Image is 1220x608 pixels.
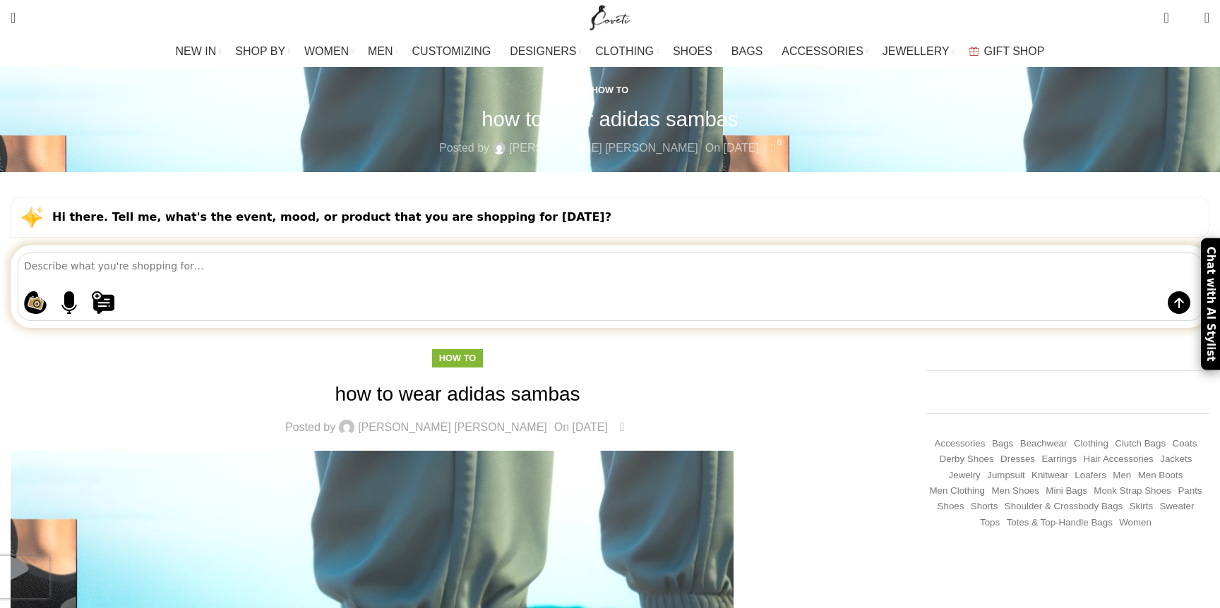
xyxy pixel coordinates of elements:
a: Jumpsuit (155 items) [987,469,1024,482]
a: Monk strap shoes (262 items) [1094,485,1171,498]
a: Sweater (244 items) [1160,500,1195,513]
h1: how to wear adidas sambas [11,380,904,408]
a: SHOP BY [235,37,290,66]
a: Clutch Bags (155 items) [1115,437,1166,451]
a: NEW IN [176,37,222,66]
a: [PERSON_NAME] [PERSON_NAME] [509,139,698,157]
span: MEN [368,44,393,58]
span: BAGS [731,44,762,58]
a: Pants (1,359 items) [1178,485,1202,498]
a: CUSTOMIZING [412,37,496,66]
a: Derby shoes (233 items) [940,453,994,466]
a: ACCESSORIES [782,37,868,66]
span: ACCESSORIES [782,44,863,58]
a: Beachwear (451 items) [1020,437,1067,451]
a: Coats (417 items) [1173,437,1197,451]
a: Site logo [587,11,634,23]
img: author-avatar [493,142,506,154]
span: SHOES [673,44,712,58]
time: On [DATE] [554,421,608,433]
a: Shoes (294 items) [938,500,964,513]
a: Jackets (1,198 items) [1160,453,1192,466]
a: Bags (1,744 items) [992,437,1013,451]
a: Tops (2,988 items) [980,516,1000,530]
span: Posted by [285,422,335,433]
a: Mini Bags (367 items) [1046,485,1087,498]
a: WOMEN [304,37,354,66]
a: Men Clothing (418 items) [929,485,985,498]
a: Earrings (184 items) [1041,453,1077,466]
a: Loafers (193 items) [1075,469,1106,482]
a: Men (1,906 items) [1113,469,1131,482]
a: How to [439,353,476,363]
span: GIFT SHOP [984,44,1045,58]
a: 0 [766,139,781,157]
a: Search [4,4,23,32]
span: JEWELLERY [883,44,950,58]
span: CLOTHING [595,44,654,58]
a: Skirts (1,049 items) [1130,500,1153,513]
div: Main navigation [4,37,1216,66]
span: 0 [623,417,634,427]
a: Accessories (745 items) [935,437,986,451]
a: Dresses (9,680 items) [1000,453,1035,466]
span: NEW IN [176,44,217,58]
h1: how to wear adidas sambas [482,107,738,131]
a: DESIGNERS [510,37,581,66]
a: Clothing (18,681 items) [1074,437,1108,451]
img: GiftBag [969,47,979,56]
span: SHOP BY [235,44,285,58]
span: Posted by [439,139,489,157]
img: author-avatar [339,420,354,435]
a: Shorts (322 items) [971,500,998,513]
a: CLOTHING [595,37,659,66]
a: JEWELLERY [883,37,955,66]
a: 0 [1156,4,1176,32]
a: [PERSON_NAME] [PERSON_NAME] [358,422,547,433]
a: SHOES [673,37,717,66]
a: GIFT SHOP [969,37,1045,66]
a: Totes & Top-Handle Bags (361 items) [1007,516,1113,530]
a: 0 [615,418,630,437]
span: WOMEN [304,44,349,58]
span: 0 [1183,14,1193,25]
div: My Wishlist [1180,4,1194,32]
a: How to [592,85,628,95]
a: Shoulder & Crossbody Bags (672 items) [1005,500,1123,513]
span: DESIGNERS [510,44,576,58]
a: Jewelry (408 items) [949,469,981,482]
time: On [DATE] [705,142,759,154]
span: 0 [775,138,785,148]
a: Men Shoes (1,372 items) [991,485,1039,498]
a: MEN [368,37,397,66]
a: BAGS [731,37,767,66]
span: 0 [1165,7,1176,18]
a: Women (21,937 items) [1119,516,1152,530]
a: Men Boots (296 items) [1138,469,1183,482]
a: Knitwear (484 items) [1031,469,1068,482]
span: CUSTOMIZING [412,44,491,58]
a: Hair Accessories (245 items) [1084,453,1154,466]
